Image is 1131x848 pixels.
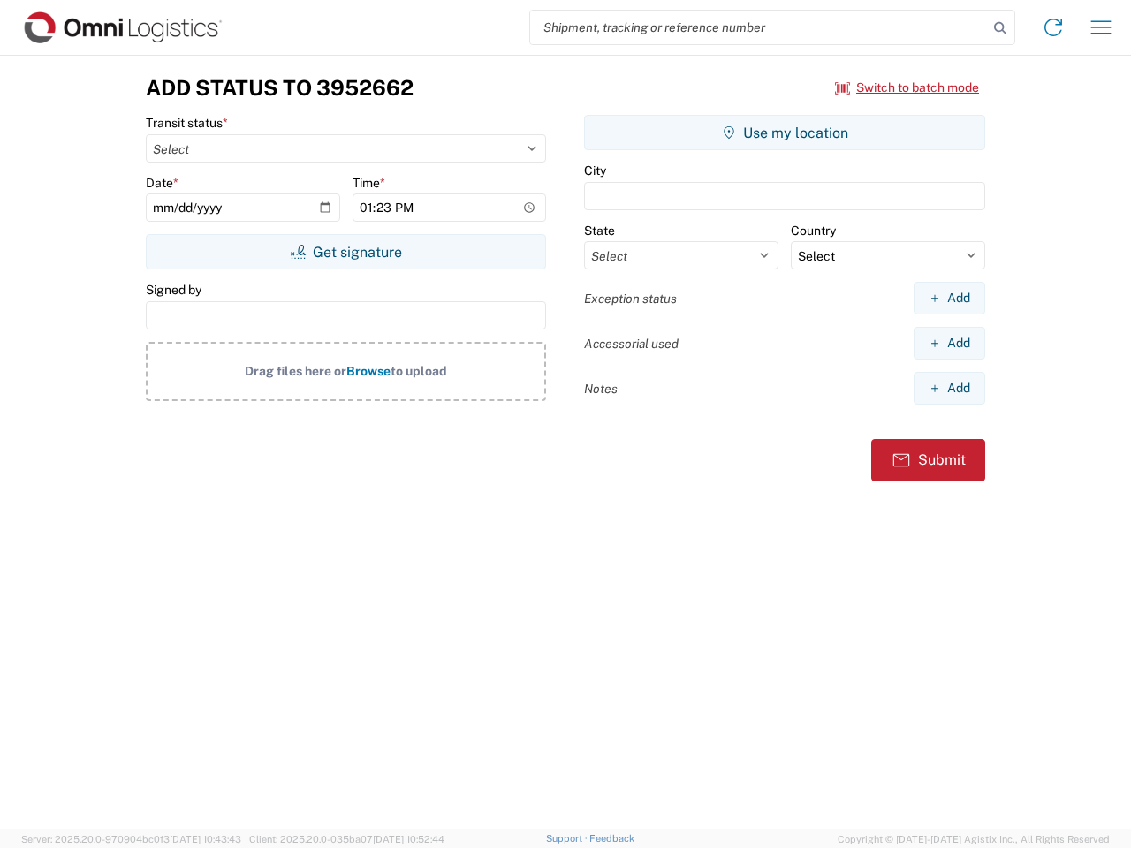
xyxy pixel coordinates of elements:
[584,291,677,307] label: Exception status
[21,834,241,844] span: Server: 2025.20.0-970904bc0f3
[146,175,178,191] label: Date
[791,223,836,238] label: Country
[546,833,590,844] a: Support
[146,234,546,269] button: Get signature
[391,364,447,378] span: to upload
[871,439,985,481] button: Submit
[245,364,346,378] span: Drag files here or
[835,73,979,102] button: Switch to batch mode
[146,75,414,101] h3: Add Status to 3952662
[146,115,228,131] label: Transit status
[584,223,615,238] label: State
[584,115,985,150] button: Use my location
[373,834,444,844] span: [DATE] 10:52:44
[838,831,1110,847] span: Copyright © [DATE]-[DATE] Agistix Inc., All Rights Reserved
[914,282,985,314] button: Add
[170,834,241,844] span: [DATE] 10:43:43
[584,381,618,397] label: Notes
[914,372,985,405] button: Add
[584,163,606,178] label: City
[249,834,444,844] span: Client: 2025.20.0-035ba07
[589,833,634,844] a: Feedback
[914,327,985,360] button: Add
[146,282,201,298] label: Signed by
[584,336,679,352] label: Accessorial used
[353,175,385,191] label: Time
[346,364,391,378] span: Browse
[530,11,988,44] input: Shipment, tracking or reference number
